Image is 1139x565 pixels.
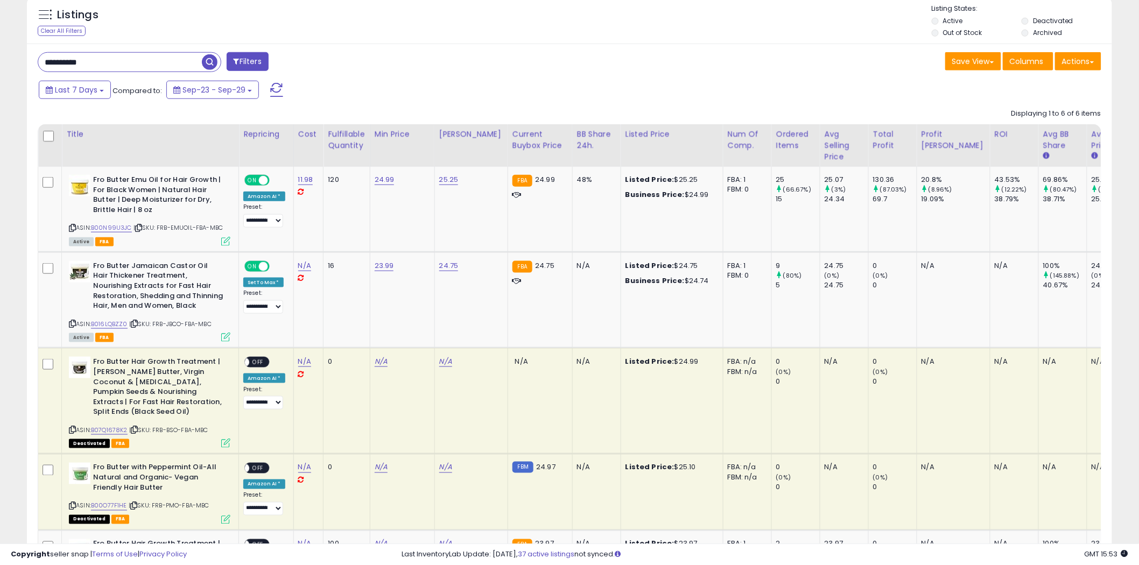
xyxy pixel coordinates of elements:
[243,386,285,410] div: Preset:
[375,462,388,473] a: N/A
[243,129,289,140] div: Repricing
[249,464,266,473] span: OFF
[95,333,114,342] span: FBA
[1043,129,1082,151] div: Avg BB Share
[227,52,269,71] button: Filters
[93,463,224,496] b: Fro Butter with Peppermint Oil-All Natural and Organic- Vegan Friendly Hair Butter
[625,462,674,472] b: Listed Price:
[515,356,528,366] span: N/A
[728,261,763,271] div: FBA: 1
[1055,52,1101,70] button: Actions
[625,174,674,185] b: Listed Price:
[873,483,917,492] div: 0
[1092,129,1131,151] div: Avg Win Price
[111,515,130,524] span: FBA
[11,549,50,559] strong: Copyright
[439,260,459,271] a: 24.75
[776,377,820,386] div: 0
[873,368,888,376] small: (0%)
[728,175,763,185] div: FBA: 1
[1092,175,1135,185] div: 25.02
[873,280,917,290] div: 0
[776,357,820,366] div: 0
[1043,261,1087,271] div: 100%
[93,175,224,217] b: Fro Butter Emu Oil for Hair Growth | For Black Women | Natural Hair Butter | Deep Moisturizer for...
[1092,357,1127,366] div: N/A
[69,333,94,342] span: All listings currently available for purchase on Amazon
[825,194,868,204] div: 24.34
[776,261,820,271] div: 9
[625,276,715,286] div: $24.74
[1043,280,1087,290] div: 40.67%
[93,261,224,314] b: Fro Butter Jamaican Castor Oil Hair Thickener Treatment, Nourishing Extracts for Fast Hair Restor...
[69,515,110,524] span: All listings that are unavailable for purchase on Amazon for any reason other than out-of-stock
[1043,463,1079,472] div: N/A
[298,129,319,140] div: Cost
[298,174,313,185] a: 11.98
[1010,56,1044,67] span: Columns
[439,356,452,367] a: N/A
[69,261,230,341] div: ASIN:
[1043,194,1087,204] div: 38.71%
[922,261,982,271] div: N/A
[873,261,917,271] div: 0
[512,129,568,151] div: Current Buybox Price
[402,549,1128,560] div: Last InventoryLab Update: [DATE], not synced.
[873,129,912,151] div: Total Profit
[825,280,868,290] div: 24.75
[129,320,212,328] span: | SKU: FRB-JBCO-FBA-MBC
[298,260,311,271] a: N/A
[922,194,990,204] div: 19.09%
[1003,52,1053,70] button: Columns
[439,462,452,473] a: N/A
[1043,151,1050,161] small: Avg BB Share.
[943,16,963,25] label: Active
[728,367,763,377] div: FBM: n/a
[873,175,917,185] div: 130.36
[66,129,234,140] div: Title
[375,260,394,271] a: 23.99
[91,426,128,435] a: B07Q1678K2
[298,356,311,367] a: N/A
[825,271,840,280] small: (0%)
[1002,185,1027,194] small: (12.22%)
[69,175,90,196] img: 41z0CrbazzL._SL40_.jpg
[825,357,860,366] div: N/A
[243,492,285,516] div: Preset:
[69,261,90,282] img: 41p3OuNERhL._SL40_.jpg
[783,185,811,194] small: (66.67%)
[69,175,230,245] div: ASIN:
[91,502,127,511] a: B00O77F1HE
[577,357,613,366] div: N/A
[577,175,613,185] div: 48%
[55,84,97,95] span: Last 7 Days
[825,463,860,472] div: N/A
[1011,109,1101,119] div: Displaying 1 to 6 of 6 items
[873,463,917,472] div: 0
[129,502,209,510] span: | SKU: FRB-PMO-FBA-MBC
[995,463,1030,472] div: N/A
[922,357,982,366] div: N/A
[69,237,94,246] span: All listings currently available for purchase on Amazon
[243,203,285,228] div: Preset:
[328,357,361,366] div: 0
[776,483,820,492] div: 0
[512,175,532,187] small: FBA
[1050,185,1077,194] small: (80.47%)
[39,81,111,99] button: Last 7 Days
[91,320,128,329] a: B016LQBZZ0
[880,185,907,194] small: (87.03%)
[728,271,763,280] div: FBM: 0
[625,260,674,271] b: Listed Price:
[728,357,763,366] div: FBA: n/a
[243,479,285,489] div: Amazon AI *
[1092,271,1107,280] small: (0%)
[1092,261,1135,271] div: 24.75
[439,174,459,185] a: 25.25
[92,549,138,559] a: Terms of Use
[111,439,130,448] span: FBA
[268,176,285,185] span: OFF
[1043,175,1087,185] div: 69.86%
[298,462,311,473] a: N/A
[825,261,868,271] div: 24.75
